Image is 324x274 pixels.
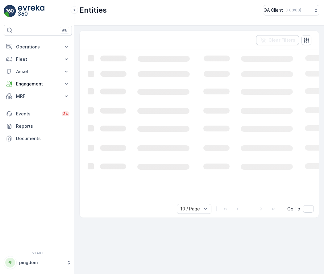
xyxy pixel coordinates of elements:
p: 34 [63,111,68,116]
p: Entities [79,5,107,15]
p: pingdom [19,259,63,266]
span: v 1.48.1 [4,251,72,255]
button: PPpingdom [4,256,72,269]
p: Events [16,111,58,117]
button: QA Client(+03:00) [264,5,319,15]
img: logo_light-DOdMpM7g.png [18,5,44,17]
button: MRF [4,90,72,102]
p: ⌘B [61,28,68,33]
button: Fleet [4,53,72,65]
p: MRF [16,93,60,99]
button: Engagement [4,78,72,90]
p: Documents [16,135,69,142]
button: Operations [4,41,72,53]
span: Go To [287,206,300,212]
p: Asset [16,68,60,75]
div: PP [5,258,15,268]
p: Clear Filters [268,37,295,43]
p: QA Client [264,7,283,13]
p: Fleet [16,56,60,62]
button: Asset [4,65,72,78]
p: ( +03:00 ) [285,8,301,13]
a: Reports [4,120,72,132]
p: Reports [16,123,69,129]
p: Operations [16,44,60,50]
button: Clear Filters [256,35,299,45]
img: logo [4,5,16,17]
a: Events34 [4,108,72,120]
p: Engagement [16,81,60,87]
a: Documents [4,132,72,145]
